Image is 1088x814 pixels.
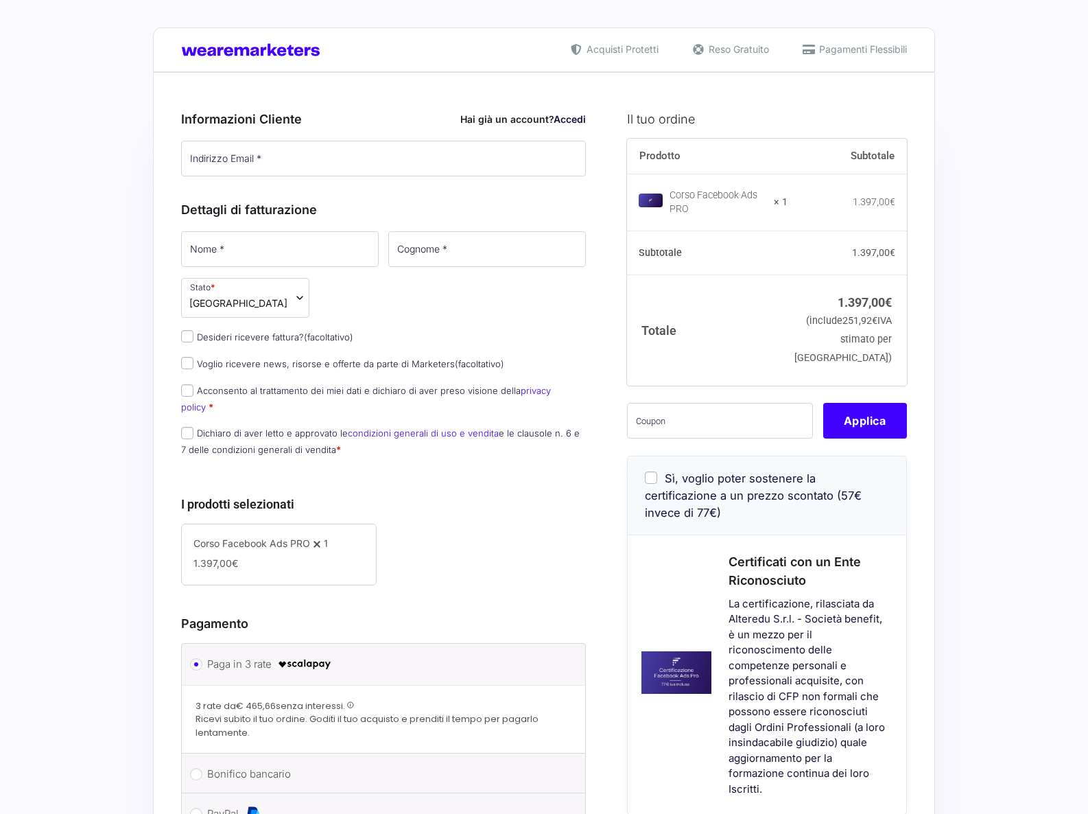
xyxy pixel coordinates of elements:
small: (include IVA stimato per [GEOGRAPHIC_DATA]) [794,315,892,364]
a: privacy policy [181,385,551,412]
iframe: Customerly Messenger Launcher [11,760,52,802]
label: Paga in 3 rate [207,654,555,675]
span: Corso Facebook Ads PRO [193,537,310,549]
label: Acconsento al trattamento dei miei dati e dichiaro di aver preso visione della [181,385,551,412]
strong: × 1 [774,196,788,209]
span: 1 [324,537,328,549]
input: Coupon [627,403,813,439]
img: Schermata-2023-01-03-alle-15.10.31-300x181.png [628,651,711,693]
h3: Dettagli di fatturazione [181,200,586,219]
span: 251,92 [842,315,877,327]
span: Certificati con un Ente Riconosciuto [729,555,861,588]
a: condizioni generali di uso e vendita [348,428,499,439]
span: € [872,315,877,327]
img: scalapay-logo-black.png [277,656,332,673]
img: Corso Facebook Ads PRO [639,194,663,207]
input: Cognome * [388,231,586,267]
p: La certificazione, rilasciata da Alteredu S.r.l. - Società benefit, è un mezzo per il riconoscime... [729,596,889,798]
input: Desideri ricevere fattura?(facoltativo) [181,330,193,342]
span: Italia [189,296,287,310]
label: Desideri ricevere fattura? [181,332,353,342]
span: Sì, voglio poter sostenere la certificazione a un prezzo scontato (57€ invece di 77€) [645,472,862,520]
input: Dichiaro di aver letto e approvato lecondizioni generali di uso e venditae le clausole n. 6 e 7 d... [181,427,193,439]
span: € [885,295,892,310]
span: (facoltativo) [455,358,504,369]
bdi: 1.397,00 [853,196,895,207]
span: € [232,557,238,569]
span: (facoltativo) [304,332,353,342]
button: Applica [823,403,907,439]
input: Indirizzo Email * [181,141,586,176]
span: Reso Gratuito [705,42,769,56]
th: Prodotto [627,139,788,174]
span: 1.397,00 [193,557,238,569]
th: Totale [627,275,788,385]
label: Voglio ricevere news, risorse e offerte da parte di Marketers [181,358,504,369]
h3: Il tuo ordine [627,110,907,128]
a: Accedi [554,113,586,125]
span: Stato [181,278,309,318]
bdi: 1.397,00 [838,295,892,310]
h3: I prodotti selezionati [181,495,586,513]
span: Pagamenti Flessibili [816,42,907,56]
div: Hai già un account? [460,112,586,126]
input: Nome * [181,231,379,267]
h3: Informazioni Cliente [181,110,586,128]
label: Bonifico bancario [207,764,555,784]
bdi: 1.397,00 [852,247,895,258]
input: Acconsento al trattamento dei miei dati e dichiaro di aver preso visione dellaprivacy policy [181,384,193,397]
label: Dichiaro di aver letto e approvato le e le clausole n. 6 e 7 delle condizioni generali di vendita [181,428,580,454]
th: Subtotale [788,139,907,174]
th: Subtotale [627,231,788,275]
input: Voglio ricevere news, risorse e offerte da parte di Marketers(facoltativo) [181,357,193,369]
span: € [890,196,895,207]
div: Corso Facebook Ads PRO [670,189,766,216]
span: Acquisti Protetti [583,42,659,56]
span: € [890,247,895,258]
input: Sì, voglio poter sostenere la certificazione a un prezzo scontato (57€ invece di 77€) [645,472,657,484]
h3: Pagamento [181,614,586,633]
